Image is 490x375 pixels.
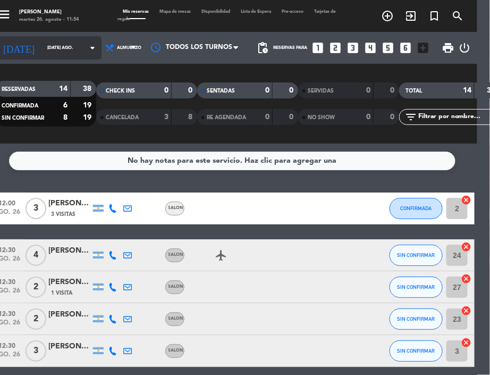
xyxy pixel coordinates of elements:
[404,111,417,123] i: filter_list
[461,273,471,284] i: cancel
[236,10,277,14] span: Lista de Espera
[164,87,168,94] strong: 0
[265,113,269,121] strong: 0
[390,309,443,330] button: SIN CONFIRMAR
[168,316,184,321] span: SALON
[381,41,395,55] i: looks_5
[189,87,195,94] strong: 0
[19,9,79,16] div: [PERSON_NAME]
[59,85,67,93] strong: 14
[48,340,91,353] div: [PERSON_NAME]
[461,305,471,316] i: cancel
[391,87,397,94] strong: 0
[118,10,155,14] span: Mis reservas
[168,206,184,210] span: SALON
[48,197,91,210] div: [PERSON_NAME]
[277,10,309,14] span: Pre-acceso
[398,252,435,258] span: SIN CONFIRMAR
[451,10,464,22] i: search
[189,113,195,121] strong: 8
[51,210,75,219] span: 3 Visitas
[391,113,397,121] strong: 0
[2,103,38,109] span: CONFIRMADA
[308,88,334,94] span: SERVIDAS
[461,337,471,348] i: cancel
[311,41,325,55] i: looks_one
[117,45,141,51] span: Almuerzo
[26,198,46,219] span: 3
[273,45,307,51] span: Reservas para
[197,10,236,14] span: Disponibilidad
[48,245,91,257] div: [PERSON_NAME]
[106,115,139,120] span: CANCELADA
[83,102,94,109] strong: 19
[106,88,135,94] span: CHECK INS
[328,41,342,55] i: looks_two
[398,316,435,322] span: SIN CONFIRMAR
[51,289,72,297] span: 1 Visita
[364,41,377,55] i: looks_4
[2,87,36,92] span: RESERVADAS
[428,10,441,22] i: turned_in_not
[83,114,94,121] strong: 19
[381,10,394,22] i: add_circle_outline
[442,41,454,54] span: print
[390,198,443,219] button: CONFIRMADA
[405,88,422,94] span: TOTAL
[463,87,471,94] strong: 14
[290,87,296,94] strong: 0
[398,284,435,290] span: SIN CONFIRMAR
[26,245,46,266] span: 4
[168,253,184,257] span: SALON
[290,113,296,121] strong: 0
[83,85,94,93] strong: 38
[404,10,417,22] i: exit_to_app
[128,155,337,167] div: No hay notas para este servicio. Haz clic para agregar una
[2,115,44,121] span: SIN CONFIRMAR
[207,115,246,120] span: RE AGENDADA
[86,41,99,54] i: arrow_drop_down
[401,205,432,211] span: CONFIRMADA
[398,348,435,354] span: SIN CONFIRMAR
[390,340,443,362] button: SIN CONFIRMAR
[215,249,228,262] i: airplanemode_active
[63,114,67,121] strong: 8
[155,10,197,14] span: Mapa de mesas
[399,41,412,55] i: looks_6
[461,241,471,252] i: cancel
[48,276,91,288] div: [PERSON_NAME]
[48,309,91,321] div: [PERSON_NAME] Fluxha
[63,102,67,109] strong: 6
[390,277,443,298] button: SIN CONFIRMAR
[346,41,360,55] i: looks_3
[164,113,168,121] strong: 3
[118,10,336,21] span: Tarjetas de regalo
[416,41,430,55] i: add_box
[366,113,370,121] strong: 0
[207,88,235,94] span: SENTADAS
[168,348,184,353] span: SALON
[459,41,471,54] i: power_settings_new
[26,340,46,362] span: 3
[26,277,46,298] span: 2
[390,245,443,266] button: SIN CONFIRMAR
[168,285,184,289] span: SALON
[459,32,471,64] div: LOG OUT
[19,16,79,23] div: martes 26. agosto - 11:54
[265,87,269,94] strong: 0
[256,41,269,54] span: pending_actions
[366,87,370,94] strong: 0
[308,115,335,120] span: NO SHOW
[26,309,46,330] span: 2
[461,195,471,205] i: cancel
